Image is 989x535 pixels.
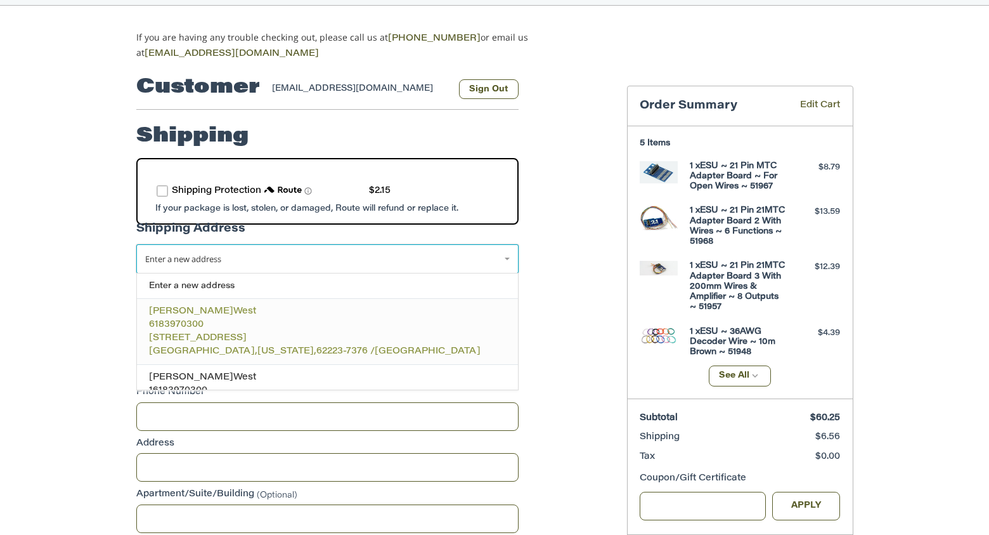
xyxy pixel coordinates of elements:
[772,492,841,520] button: Apply
[640,452,655,461] span: Tax
[149,334,247,343] span: [STREET_ADDRESS]
[233,307,256,316] span: West
[640,433,680,442] span: Shipping
[257,347,316,356] span: [US_STATE],
[459,79,519,99] button: Sign Out
[782,99,840,114] a: Edit Cart
[136,221,245,244] legend: Shipping Address
[709,366,772,386] button: See All
[369,185,391,198] div: $2.15
[145,50,319,58] a: [EMAIL_ADDRESS][DOMAIN_NAME]
[640,99,782,114] h3: Order Summary
[149,307,233,316] span: [PERSON_NAME]
[790,206,840,218] div: $13.59
[157,178,498,204] div: route shipping protection selector element
[690,261,787,312] h4: 1 x ESU ~ 21 Pin 21MTC Adapter Board 3 With 200mm Wires & Amplifier ~ 8 Outputs ~ 51957
[155,204,458,213] span: If your package is lost, stolen, or damaged, Route will refund or replace it.
[304,187,312,195] span: Learn more
[136,488,519,501] label: Apartment/Suite/Building
[640,472,840,485] div: Coupon/Gift Certificate
[149,320,204,329] span: 6183970300
[233,373,256,382] span: West
[136,75,260,100] h2: Customer
[810,414,840,423] span: $60.25
[136,30,568,61] p: If you are having any trouble checking out, please call us at or email us at
[272,83,446,99] div: [EMAIL_ADDRESS][DOMAIN_NAME]
[136,124,249,149] h2: Shipping
[815,452,840,461] span: $0.00
[316,347,375,356] span: 62223-7376 /
[640,138,840,149] h3: 5 Items
[136,437,519,451] label: Address
[136,244,519,274] a: Enter or select a different address
[143,365,512,431] a: [PERSON_NAME]West16183970300[STREET_ADDRESS][GEOGRAPHIC_DATA],[US_STATE],62223-7376 /[GEOGRAPHIC_...
[640,492,766,520] input: Gift Certificate or Coupon Code
[790,261,840,274] div: $12.39
[375,347,481,356] span: [GEOGRAPHIC_DATA]
[143,299,512,365] a: [PERSON_NAME]West6183970300[STREET_ADDRESS][GEOGRAPHIC_DATA],[US_STATE],62223-7376 /[GEOGRAPHIC_D...
[257,491,297,499] small: (Optional)
[143,274,512,298] a: Enter a new address
[790,161,840,174] div: $8.79
[149,347,257,356] span: [GEOGRAPHIC_DATA],
[149,373,233,382] span: [PERSON_NAME]
[388,34,481,43] a: [PHONE_NUMBER]
[172,187,261,195] span: Shipping Protection
[145,253,221,265] span: Enter a new address
[815,433,840,442] span: $6.56
[149,386,207,395] span: 16183970300
[136,386,519,399] label: Phone Number
[790,327,840,340] div: $4.39
[690,327,787,358] h4: 1 x ESU ~ 36AWG Decoder Wire ~ 10m Brown ~ 51948
[690,206,787,247] h4: 1 x ESU ~ 21 Pin 21MTC Adapter Board 2 With Wires ~ 6 Functions ~ 51968
[640,414,678,423] span: Subtotal
[690,161,787,192] h4: 1 x ESU ~ 21 Pin MTC Adapter Board ~ For Open Wires ~ 51967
